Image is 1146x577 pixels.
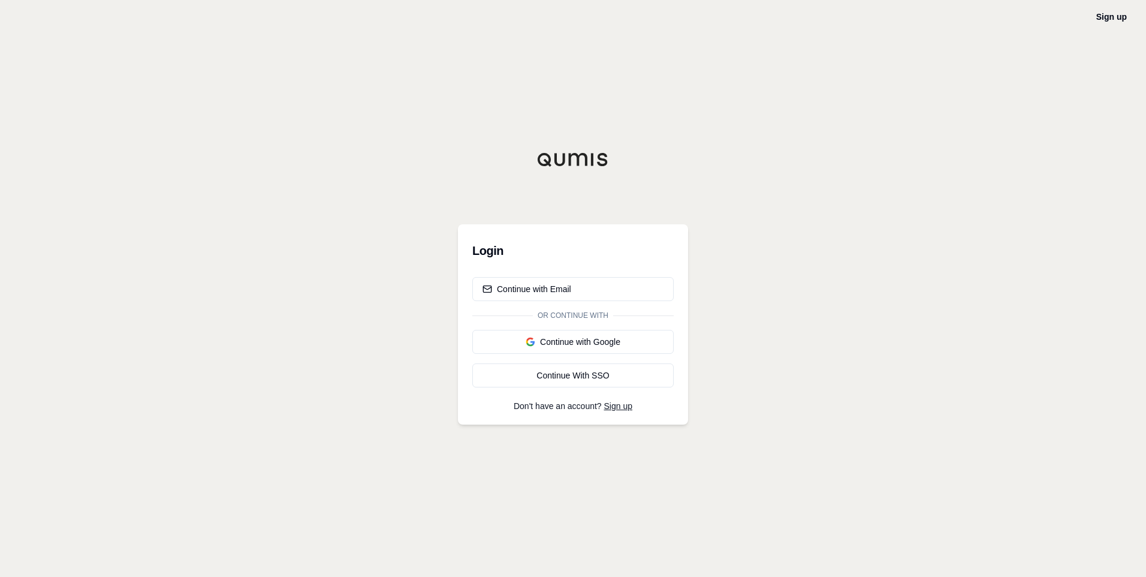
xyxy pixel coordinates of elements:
p: Don't have an account? [472,402,674,410]
button: Continue with Google [472,330,674,354]
a: Sign up [1096,12,1127,22]
div: Continue with Email [482,283,571,295]
a: Continue With SSO [472,363,674,387]
button: Continue with Email [472,277,674,301]
h3: Login [472,239,674,263]
div: Continue with Google [482,336,664,348]
img: Qumis [537,152,609,167]
div: Continue With SSO [482,369,664,381]
a: Sign up [604,401,632,411]
span: Or continue with [533,311,613,320]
